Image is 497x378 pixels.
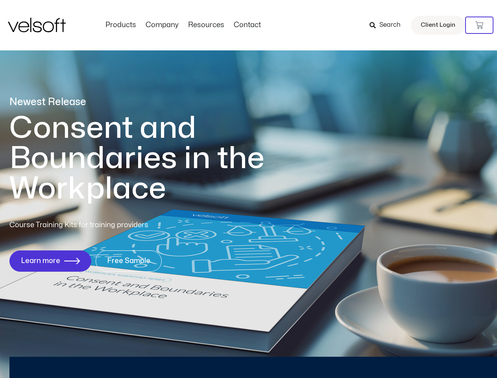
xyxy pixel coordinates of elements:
[96,250,162,272] a: Free Sample
[370,19,406,32] a: Search
[21,257,60,265] span: Learn more
[9,250,91,272] a: Learn more
[379,20,401,30] span: Search
[101,21,266,30] nav: Menu
[8,18,66,32] img: Velsoft Training Materials
[9,95,297,109] p: Newest Release
[101,21,141,30] a: ProductsMenu Toggle
[229,21,266,30] a: ContactMenu Toggle
[9,113,297,204] h1: Consent and Boundaries in the Workplace
[183,21,229,30] a: ResourcesMenu Toggle
[141,21,183,30] a: CompanyMenu Toggle
[421,20,455,30] span: Client Login
[411,16,465,35] a: Client Login
[9,220,205,231] p: Course Training Kits for training providers
[107,257,150,265] span: Free Sample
